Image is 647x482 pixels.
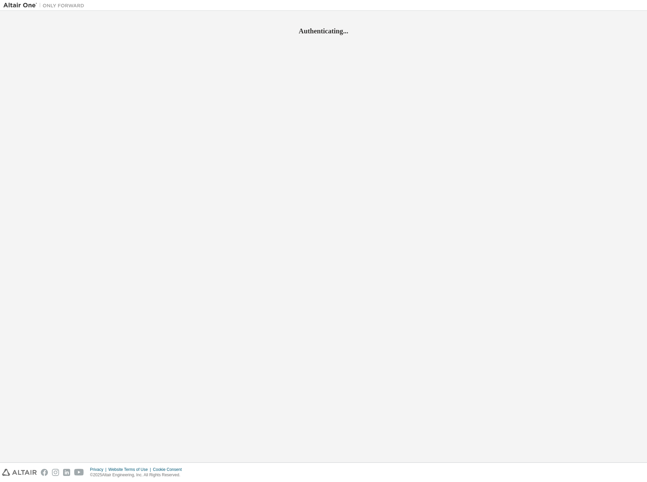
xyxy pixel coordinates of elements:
img: altair_logo.svg [2,469,37,476]
div: Cookie Consent [153,467,186,472]
h2: Authenticating... [3,27,644,35]
img: linkedin.svg [63,469,70,476]
div: Website Terms of Use [108,467,153,472]
p: © 2025 Altair Engineering, Inc. All Rights Reserved. [90,472,186,478]
img: instagram.svg [52,469,59,476]
img: Altair One [3,2,88,9]
div: Privacy [90,467,108,472]
img: facebook.svg [41,469,48,476]
img: youtube.svg [74,469,84,476]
